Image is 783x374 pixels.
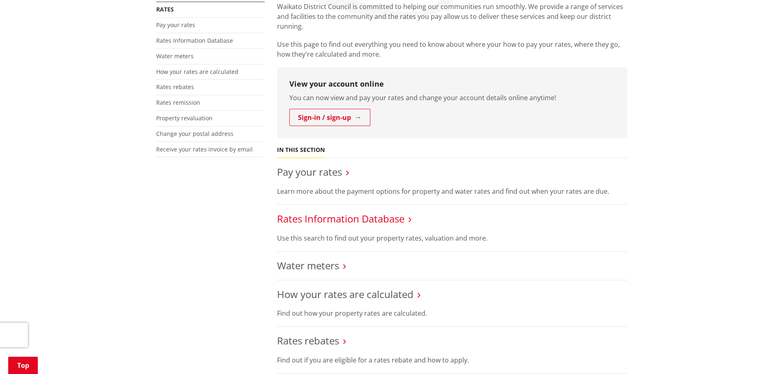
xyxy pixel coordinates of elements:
a: Change your postal address [156,130,233,138]
a: Rates remission [156,99,200,106]
a: How your rates are calculated [156,68,238,76]
a: Water meters [277,259,339,272]
a: Rates [156,5,174,13]
a: Rates Information Database [277,212,404,225]
a: Top [8,357,38,374]
a: Rates rebates [277,334,339,347]
a: Sign-in / sign-up [289,109,370,126]
iframe: Messenger Launcher [745,340,775,369]
p: Find out if you are eligible for a rates rebate and how to apply. [277,355,627,365]
p: Waikato District Council is committed to helping our communities run smoothly. We provide a range... [277,2,627,31]
p: Use this page to find out everything you need to know about where your how to pay your rates, whe... [277,39,627,59]
a: Rates Information Database [156,37,233,44]
p: You can now view and pay your rates and change your account details online anytime! [289,93,615,103]
h3: View your account online [289,80,615,89]
p: Learn more about the payment options for property and water rates and find out when your rates ar... [277,186,627,196]
a: Water meters [156,52,194,60]
p: Find out how your property rates are calculated. [277,308,627,318]
a: Rates rebates [156,83,194,91]
a: Property revaluation [156,114,212,122]
a: How your rates are calculated [277,287,413,301]
h5: In this section [277,147,325,154]
a: Pay your rates [156,21,195,29]
a: Pay your rates [277,165,342,179]
p: Use this search to find out your property rates, valuation and more. [277,233,627,243]
a: Receive your rates invoice by email [156,145,253,153]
